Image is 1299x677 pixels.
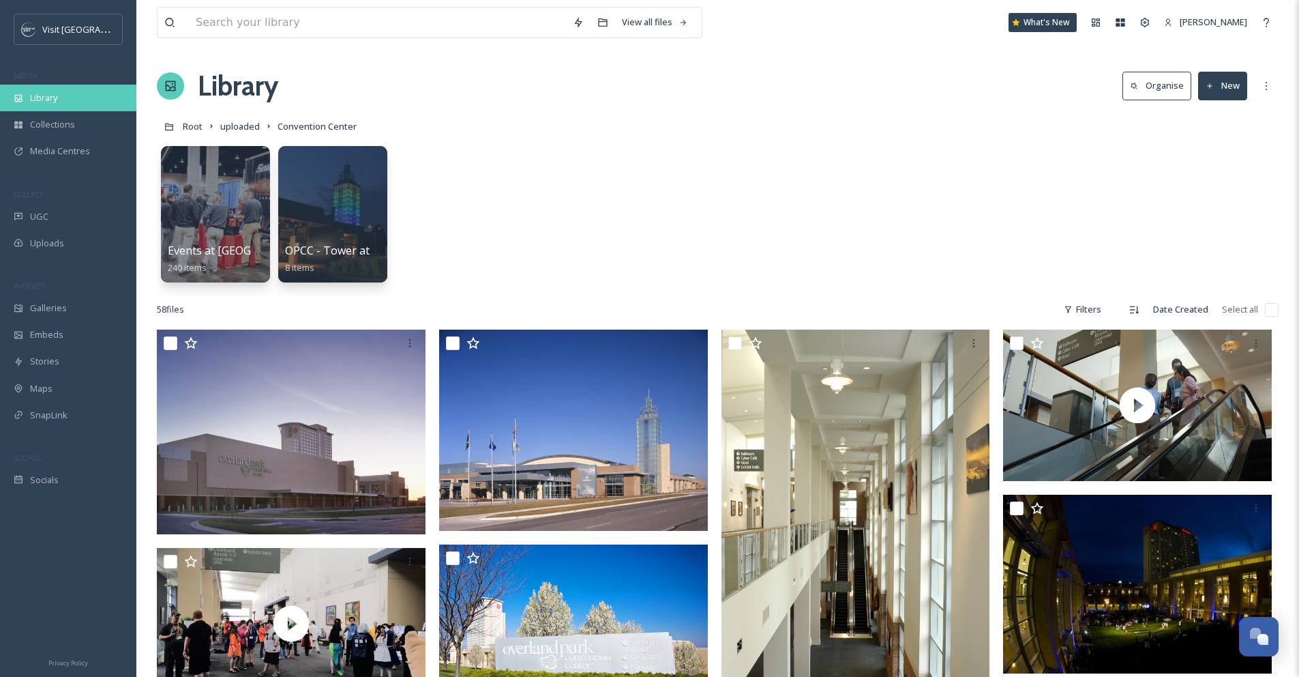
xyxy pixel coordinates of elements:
a: OPCC - Tower at Night8 items [285,244,402,274]
span: Media Centres [30,145,90,158]
a: Root [183,118,203,134]
a: uploaded [220,118,260,134]
span: WIDGETS [14,280,45,291]
img: CC front-Hotel background.jpg [157,330,425,534]
a: Convention Center [278,118,357,134]
span: Uploads [30,237,64,250]
span: uploaded [220,120,260,132]
span: SOCIALS [14,452,41,463]
a: Events at [GEOGRAPHIC_DATA]240 items [168,244,327,274]
span: Visit [GEOGRAPHIC_DATA] [42,23,148,35]
span: Socials [30,474,59,487]
a: Library [198,66,278,106]
button: Open Chat [1239,617,1279,657]
a: [PERSON_NAME] [1157,9,1254,35]
a: Privacy Policy [48,654,88,670]
img: Front of CC with flags & Icon Tower.jpg [439,330,708,531]
span: Privacy Policy [48,659,88,667]
span: OPCC - Tower at Night [285,243,402,258]
span: 58 file s [157,303,184,316]
button: Organise [1122,72,1191,100]
span: Library [30,91,57,104]
span: Convention Center [278,120,357,132]
div: Date Created [1146,296,1215,323]
span: SnapLink [30,409,68,422]
span: Galleries [30,302,67,315]
span: Collections [30,118,75,131]
span: 8 items [285,261,314,274]
span: MEDIA [14,70,38,81]
span: Root [183,120,203,132]
span: Embeds [30,328,63,341]
div: Filters [1057,296,1108,323]
span: [PERSON_NAME] [1180,16,1247,28]
img: 16.09.12.0107 RP CORP S.P.O.R.T.S. Early Bird Reception.jpg [1003,495,1272,674]
span: Events at [GEOGRAPHIC_DATA] [168,243,327,258]
span: COLLECT [14,189,43,199]
button: New [1198,72,1247,100]
span: UGC [30,210,48,223]
span: Stories [30,355,59,368]
a: View all files [615,9,695,35]
span: Maps [30,382,53,395]
span: Select all [1222,303,1258,316]
input: Search your library [189,8,566,38]
img: c3es6xdrejuflcaqpovn.png [22,23,35,36]
a: What's New [1009,13,1077,32]
img: thumbnail [1003,330,1272,481]
span: 240 items [168,261,207,274]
